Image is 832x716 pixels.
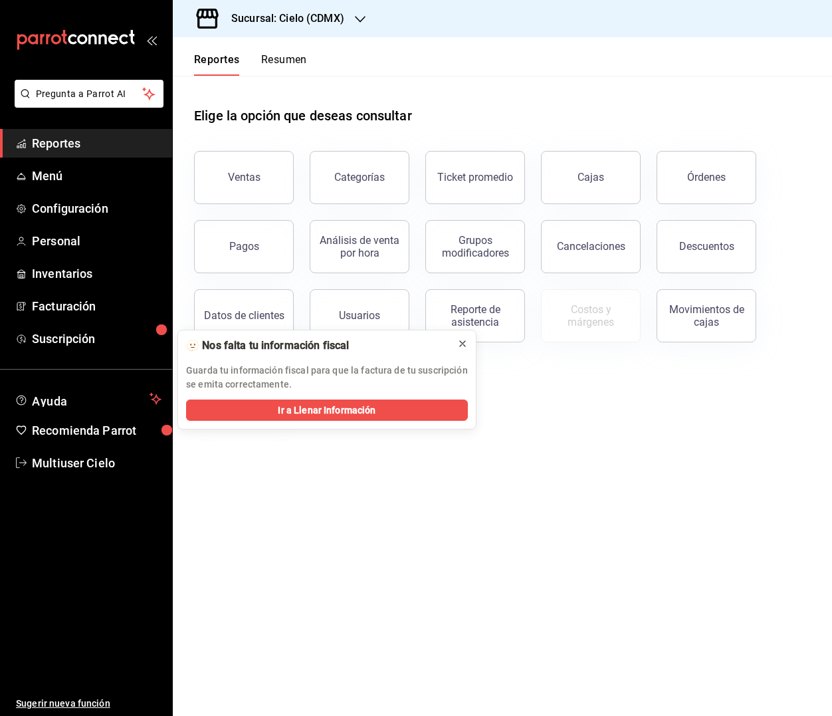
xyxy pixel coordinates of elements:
[229,240,259,253] div: Pagos
[679,240,734,253] div: Descuentos
[194,289,294,342] button: Datos de clientes
[194,106,412,126] h1: Elige la opción que deseas consultar
[194,53,240,76] button: Reportes
[194,151,294,204] button: Ventas
[557,240,625,253] div: Cancelaciones
[541,289,641,342] button: Contrata inventarios para ver este reporte
[221,11,344,27] h3: Sucursal: Cielo (CDMX)
[9,96,163,110] a: Pregunta a Parrot AI
[228,171,260,183] div: Ventas
[194,53,307,76] div: navigation tabs
[687,171,726,183] div: Órdenes
[434,303,516,328] div: Reporte de asistencia
[194,220,294,273] button: Pagos
[310,289,409,342] button: Usuarios
[425,289,525,342] button: Reporte de asistencia
[186,400,468,421] button: Ir a Llenar Información
[32,134,161,152] span: Reportes
[657,151,756,204] button: Órdenes
[36,87,143,101] span: Pregunta a Parrot AI
[204,309,284,322] div: Datos de clientes
[425,151,525,204] button: Ticket promedio
[577,170,605,185] div: Cajas
[310,220,409,273] button: Análisis de venta por hora
[15,80,163,108] button: Pregunta a Parrot AI
[16,697,161,711] span: Sugerir nueva función
[186,364,468,392] p: Guarda tu información fiscal para que la factura de tu suscripción se emita correctamente.
[434,234,516,259] div: Grupos modificadores
[657,220,756,273] button: Descuentos
[32,391,144,407] span: Ayuda
[310,151,409,204] button: Categorías
[437,171,513,183] div: Ticket promedio
[32,199,161,217] span: Configuración
[665,303,748,328] div: Movimientos de cajas
[541,220,641,273] button: Cancelaciones
[32,297,161,315] span: Facturación
[261,53,307,76] button: Resumen
[186,338,447,353] div: 🫥 Nos falta tu información fiscal
[32,454,161,472] span: Multiuser Cielo
[32,330,161,348] span: Suscripción
[657,289,756,342] button: Movimientos de cajas
[32,232,161,250] span: Personal
[146,35,157,45] button: open_drawer_menu
[32,421,161,439] span: Recomienda Parrot
[278,404,375,418] span: Ir a Llenar Información
[32,167,161,185] span: Menú
[339,309,380,322] div: Usuarios
[425,220,525,273] button: Grupos modificadores
[550,303,632,328] div: Costos y márgenes
[541,151,641,204] a: Cajas
[334,171,385,183] div: Categorías
[318,234,401,259] div: Análisis de venta por hora
[32,265,161,283] span: Inventarios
